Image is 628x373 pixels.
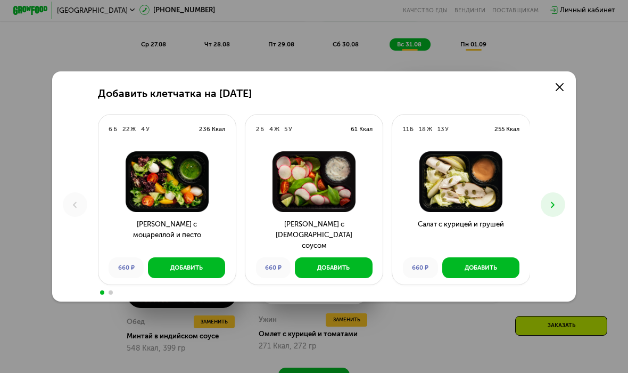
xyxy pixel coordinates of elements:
[245,219,383,250] h3: [PERSON_NAME] с [DEMOGRAPHIC_DATA] соусом
[256,257,291,278] div: 660 ₽
[199,125,225,133] div: 236 Ккал
[141,125,145,133] div: 4
[465,263,497,272] div: Добавить
[269,125,273,133] div: 4
[494,125,519,133] div: 255 Ккал
[403,125,409,133] div: 11
[109,125,112,133] div: 6
[445,125,449,133] div: У
[148,257,225,278] button: Добавить
[98,219,236,250] h3: [PERSON_NAME] с моцареллой и песто
[113,125,117,133] div: Б
[427,125,432,133] div: Ж
[317,263,350,272] div: Добавить
[399,151,523,213] img: Салат с курицей и грушей
[295,257,372,278] button: Добавить
[105,151,229,213] img: Салат с моцареллой и песто
[274,125,279,133] div: Ж
[284,125,287,133] div: 5
[260,125,264,133] div: Б
[98,88,252,100] h2: Добавить клетчатка на [DATE]
[252,151,376,213] img: Салат с греческим соусом
[170,263,203,272] div: Добавить
[351,125,373,133] div: 61 Ккал
[130,125,136,133] div: Ж
[392,219,530,250] h3: Салат с курицей и грушей
[288,125,292,133] div: У
[437,125,444,133] div: 13
[410,125,414,133] div: Б
[403,257,438,278] div: 660 ₽
[146,125,150,133] div: У
[109,257,144,278] div: 660 ₽
[419,125,426,133] div: 18
[256,125,260,133] div: 2
[122,125,130,133] div: 22
[442,257,519,278] button: Добавить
